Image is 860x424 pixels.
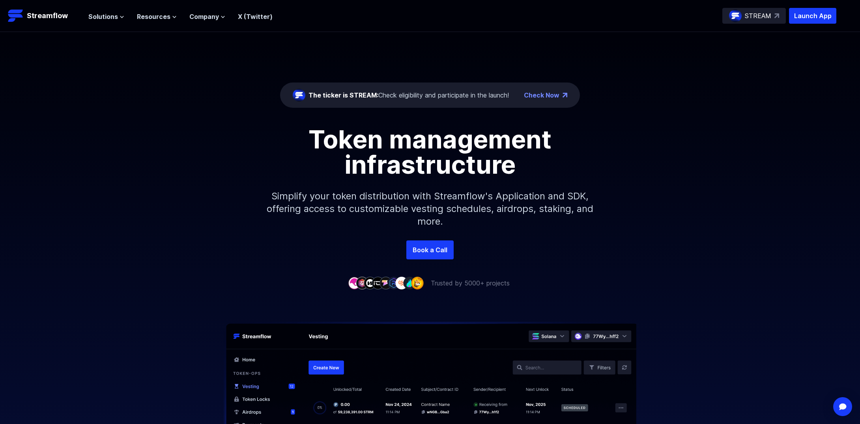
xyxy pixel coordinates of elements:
img: top-right-arrow.png [563,93,567,98]
span: The ticker is STREAM: [308,91,378,99]
p: Simplify your token distribution with Streamflow's Application and SDK, offering access to custom... [260,177,600,240]
img: company-9 [411,277,424,289]
button: Launch App [789,8,836,24]
div: Check eligibility and participate in the launch! [308,90,509,100]
span: Resources [137,12,170,21]
img: company-6 [387,277,400,289]
a: STREAM [722,8,786,24]
h1: Token management infrastructure [252,127,608,177]
a: X (Twitter) [238,13,273,21]
img: streamflow-logo-circle.png [729,9,742,22]
img: Streamflow Logo [8,8,24,24]
img: streamflow-logo-circle.png [293,89,305,101]
p: Streamflow [27,10,68,21]
div: Open Intercom Messenger [833,397,852,416]
img: company-2 [356,277,368,289]
p: Trusted by 5000+ projects [431,278,510,288]
button: Company [189,12,225,21]
span: Solutions [88,12,118,21]
img: company-8 [403,277,416,289]
img: top-right-arrow.svg [774,13,779,18]
a: Streamflow [8,8,80,24]
img: company-3 [364,277,376,289]
a: Book a Call [406,240,454,259]
a: Check Now [524,90,559,100]
img: company-7 [395,277,408,289]
button: Resources [137,12,177,21]
img: company-5 [380,277,392,289]
img: company-1 [348,277,361,289]
span: Company [189,12,219,21]
p: STREAM [745,11,771,21]
button: Solutions [88,12,124,21]
img: company-4 [372,277,384,289]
